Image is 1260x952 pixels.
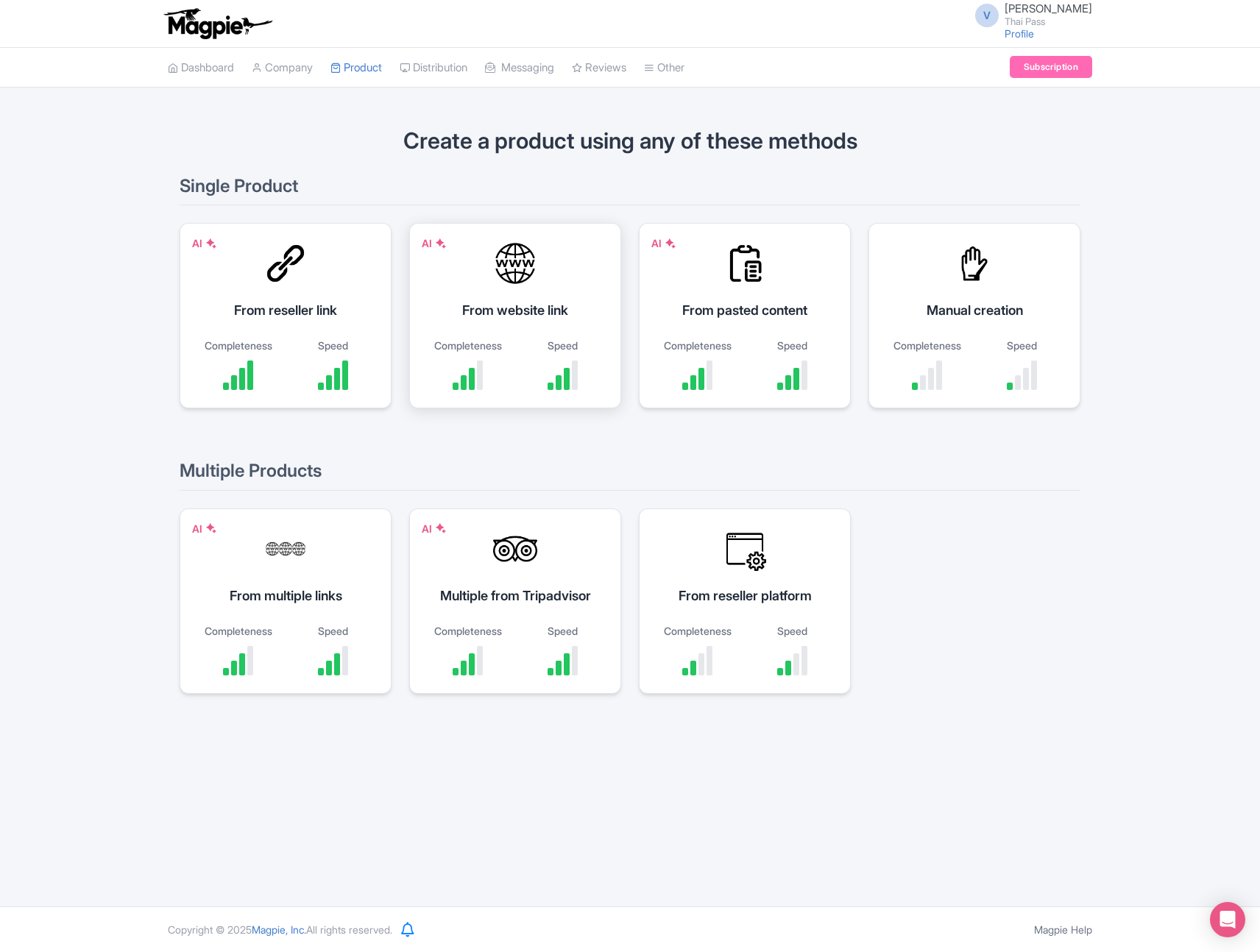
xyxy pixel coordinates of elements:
[168,48,234,88] a: Dashboard
[192,235,217,251] div: AI
[485,48,554,88] a: Messaging
[1005,27,1034,40] a: Profile
[657,586,832,605] div: From reseller platform
[293,338,373,353] div: Speed
[180,461,1080,490] h2: Multiple Products
[435,238,447,249] img: AI Symbol
[252,923,306,936] span: Magpie, Inc.
[665,238,676,249] img: AI Symbol
[198,586,373,605] div: From multiple links
[657,623,737,639] div: Completeness
[657,338,737,353] div: Completeness
[180,177,1080,205] h2: Single Product
[523,338,603,353] div: Speed
[422,521,447,536] div: AI
[293,623,373,639] div: Speed
[982,338,1062,353] div: Speed
[887,338,967,353] div: Completeness
[435,522,447,534] img: AI Symbol
[428,338,508,353] div: Completeness
[572,48,626,88] a: Reviews
[752,338,832,353] div: Speed
[160,7,275,40] img: logo-ab69f6fb50320c5b225c76a69d11143b.png
[252,48,313,88] a: Company
[651,235,676,251] div: AI
[205,238,217,249] img: AI Symbol
[975,4,999,27] span: V
[887,300,1062,320] div: Manual creation
[428,586,603,605] div: Multiple from Tripadvisor
[400,48,467,88] a: Distribution
[657,300,832,320] div: From pasted content
[1005,1,1092,15] span: [PERSON_NAME]
[1034,923,1092,936] a: Magpie Help
[198,300,373,320] div: From reseller link
[523,623,603,639] div: Speed
[752,623,832,639] div: Speed
[1010,56,1092,78] a: Subscription
[1210,902,1245,937] div: Open Intercom Messenger
[868,223,1080,426] a: Manual creation Completeness Speed
[205,522,217,534] img: AI Symbol
[180,129,1080,153] h1: Create a product using any of these methods
[428,623,508,639] div: Completeness
[330,48,382,88] a: Product
[192,521,217,536] div: AI
[966,3,1092,26] a: V [PERSON_NAME] Thai Pass
[422,235,447,251] div: AI
[159,922,401,937] div: Copyright © 2025 All rights reserved.
[198,338,278,353] div: Completeness
[644,48,684,88] a: Other
[1005,17,1092,26] small: Thai Pass
[428,300,603,320] div: From website link
[198,623,278,639] div: Completeness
